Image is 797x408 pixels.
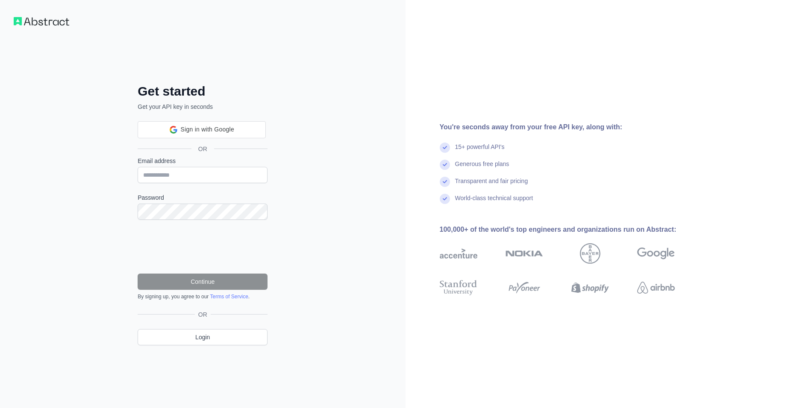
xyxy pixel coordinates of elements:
a: Terms of Service [210,294,248,300]
button: Continue [138,274,268,290]
iframe: reCAPTCHA [138,230,268,263]
img: check mark [440,143,450,153]
div: Transparent and fair pricing [455,177,528,194]
a: Login [138,329,268,345]
span: OR [195,310,211,319]
span: Sign in with Google [181,125,234,134]
img: check mark [440,177,450,187]
div: By signing up, you agree to our . [138,293,268,300]
img: accenture [440,243,477,264]
p: Get your API key in seconds [138,102,268,111]
div: You're seconds away from your free API key, along with: [440,122,702,132]
img: bayer [580,243,600,264]
img: shopify [571,278,609,297]
div: 15+ powerful API's [455,143,505,160]
img: check mark [440,194,450,204]
img: airbnb [637,278,675,297]
div: 100,000+ of the world's top engineers and organizations run on Abstract: [440,224,702,235]
img: check mark [440,160,450,170]
img: Workflow [14,17,69,26]
h2: Get started [138,84,268,99]
img: google [637,243,675,264]
div: World-class technical support [455,194,533,211]
label: Password [138,193,268,202]
img: stanford university [440,278,477,297]
label: Email address [138,157,268,165]
span: OR [191,145,214,153]
img: payoneer [506,278,543,297]
img: nokia [506,243,543,264]
div: Generous free plans [455,160,509,177]
div: Sign in with Google [138,121,266,138]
